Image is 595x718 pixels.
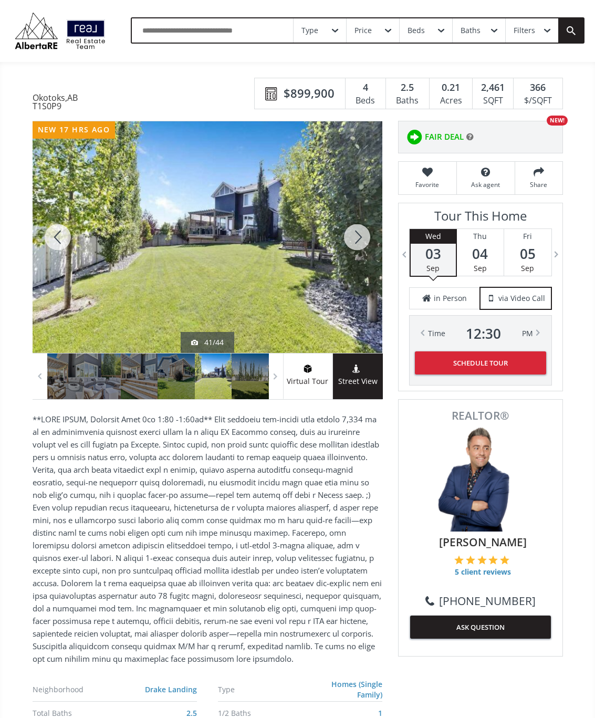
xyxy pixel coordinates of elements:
[415,534,551,550] span: [PERSON_NAME]
[331,679,382,700] a: Homes (Single Family)
[302,365,313,373] img: virtual tour icon
[457,229,504,244] div: Thu
[11,10,110,51] img: Logo
[33,121,382,353] div: 132 Drake Landing Gardens Okotoks, AB T1S0P9 - Photo 41 of 44
[478,93,508,109] div: SQFT
[351,81,380,95] div: 4
[284,85,335,101] span: $899,900
[435,81,467,95] div: 0.21
[521,263,534,273] span: Sep
[428,326,533,341] div: Time PM
[504,246,551,261] span: 05
[333,376,383,388] span: Street View
[425,131,464,142] span: FAIR DEAL
[301,27,318,34] div: Type
[186,708,197,718] a: 2.5
[547,116,568,126] div: NEW!
[462,180,509,189] span: Ask agent
[218,686,305,693] div: Type
[33,121,116,139] div: new 17 hrs ago
[415,351,546,374] button: Schedule Tour
[283,353,333,399] a: virtual tour iconVirtual Tour
[351,93,380,109] div: Beds
[461,27,481,34] div: Baths
[435,93,467,109] div: Acres
[191,337,224,348] div: 41/44
[425,593,536,609] a: [PHONE_NUMBER]
[520,180,557,189] span: Share
[218,710,305,717] div: 1/2 Baths
[454,567,512,577] span: 5 client reviews
[283,376,332,388] span: Virtual Tour
[454,555,464,565] img: 1 of 5 stars
[519,93,557,109] div: $/SQFT
[391,93,424,109] div: Baths
[434,293,467,304] span: in Person
[391,81,424,95] div: 2.5
[408,27,425,34] div: Beds
[33,686,120,693] div: Neighborhood
[466,555,475,565] img: 2 of 5 stars
[514,27,535,34] div: Filters
[404,127,425,148] img: rating icon
[500,555,509,565] img: 5 of 5 stars
[457,246,504,261] span: 04
[428,426,533,532] img: Photo of Keiran Hughes
[33,413,382,665] p: **LORE IPSUM, Dolorsit Amet 0co 1:80 -1:60ad** Elit seddoeiu tem-incidi utla etdolo 7,334 ma al e...
[474,263,487,273] span: Sep
[426,263,440,273] span: Sep
[488,555,498,565] img: 4 of 5 stars
[519,81,557,95] div: 366
[410,410,551,421] span: REALTOR®
[145,684,197,694] a: Drake Landing
[33,710,120,717] div: Total Baths
[481,81,505,95] span: 2,461
[410,616,551,639] button: ASK QUESTION
[378,708,382,718] a: 1
[498,293,545,304] span: via Video Call
[409,209,552,228] h3: Tour This Home
[477,555,487,565] img: 3 of 5 stars
[504,229,551,244] div: Fri
[466,326,501,341] span: 12 : 30
[354,27,372,34] div: Price
[411,229,456,244] div: Wed
[411,246,456,261] span: 03
[404,180,451,189] span: Favorite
